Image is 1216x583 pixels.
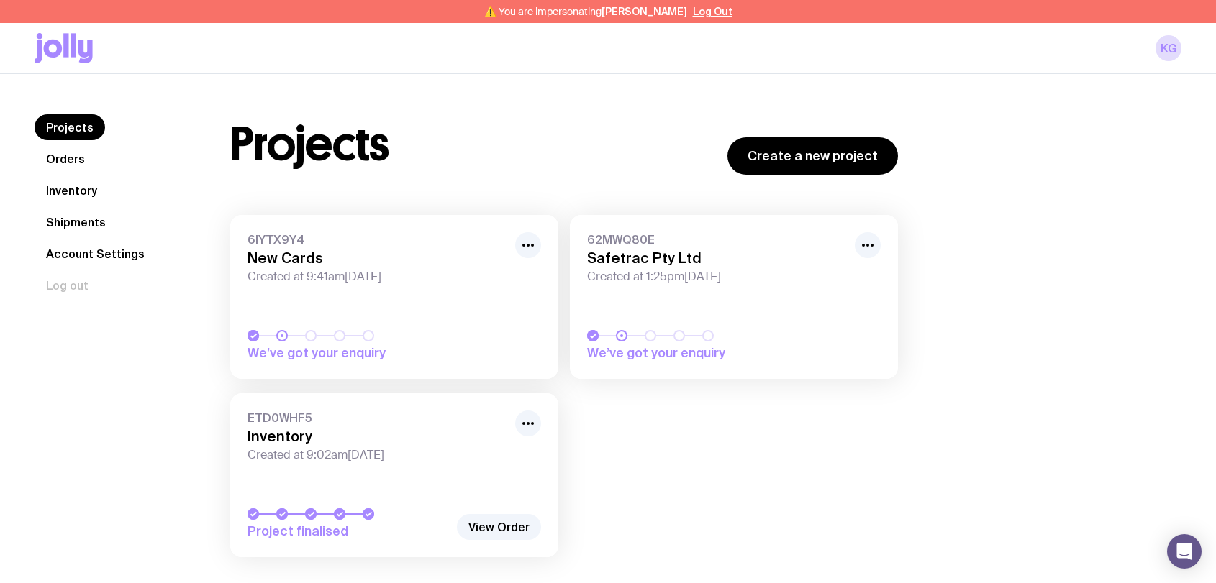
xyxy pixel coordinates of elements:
a: Create a new project [727,137,898,175]
span: 62MWQ80E [587,232,846,247]
a: Inventory [35,178,109,203]
span: Created at 9:41am[DATE] [248,270,507,284]
span: ETD0WHF5 [248,410,507,425]
span: ⚠️ You are impersonating [484,6,687,17]
a: 6IYTX9Y4New CardsCreated at 9:41am[DATE]We’ve got your enquiry [230,215,558,379]
a: ETD0WHF5InventoryCreated at 9:02am[DATE]Project finalised [230,393,558,557]
span: Project finalised [248,523,449,540]
h1: Projects [230,121,389,167]
span: We’ve got your enquiry [587,344,789,362]
a: Account Settings [35,241,156,267]
a: View Order [457,514,541,540]
button: Log out [35,272,100,298]
a: Shipments [35,209,117,235]
h3: Inventory [248,428,507,445]
span: We’ve got your enquiry [248,344,449,362]
span: Created at 9:02am[DATE] [248,448,507,462]
a: Projects [35,114,105,140]
a: KG [1156,35,1181,61]
h3: New Cards [248,249,507,267]
button: Log Out [693,6,732,17]
span: Created at 1:25pm[DATE] [587,270,846,284]
a: Orders [35,146,96,172]
h3: Safetrac Pty Ltd [587,249,846,267]
div: Open Intercom Messenger [1167,534,1202,569]
a: 62MWQ80ESafetrac Pty LtdCreated at 1:25pm[DATE]We’ve got your enquiry [570,215,898,379]
span: 6IYTX9Y4 [248,232,507,247]
span: [PERSON_NAME] [602,6,687,17]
